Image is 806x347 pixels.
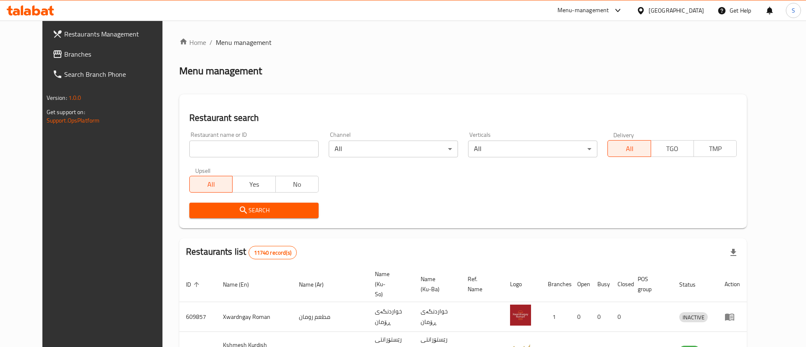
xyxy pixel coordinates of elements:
[189,141,319,157] input: Search for restaurant name or ID..
[47,92,67,103] span: Version:
[541,302,570,332] td: 1
[697,143,733,155] span: TMP
[510,305,531,326] img: Xwardngay Roman
[693,140,737,157] button: TMP
[299,279,335,290] span: Name (Ar)
[195,167,211,173] label: Upsell
[232,176,275,193] button: Yes
[68,92,81,103] span: 1.0.0
[216,302,292,332] td: Xwardngay Roman
[279,178,315,190] span: No
[718,266,747,302] th: Action
[47,115,100,126] a: Support.OpsPlatform
[591,302,611,332] td: 0
[193,178,229,190] span: All
[236,178,272,190] span: Yes
[607,140,651,157] button: All
[611,302,631,332] td: 0
[368,302,414,332] td: خواردنگەی ڕۆمان
[179,37,747,47] nav: breadcrumb
[46,64,177,84] a: Search Branch Phone
[679,312,708,322] div: INACTIVE
[275,176,319,193] button: No
[591,266,611,302] th: Busy
[223,279,260,290] span: Name (En)
[249,246,297,259] div: Total records count
[792,6,795,15] span: S
[216,37,272,47] span: Menu management
[679,279,707,290] span: Status
[64,69,170,79] span: Search Branch Phone
[723,243,743,263] div: Export file
[570,302,591,332] td: 0
[638,274,662,294] span: POS group
[186,279,202,290] span: ID
[179,302,216,332] td: 609857
[196,205,312,216] span: Search
[654,143,691,155] span: TGO
[249,249,296,257] span: 11740 record(s)
[468,274,493,294] span: Ref. Name
[611,143,647,155] span: All
[570,266,591,302] th: Open
[46,24,177,44] a: Restaurants Management
[414,302,461,332] td: خواردنگەی ڕۆمان
[179,64,262,78] h2: Menu management
[292,302,368,332] td: مطعم رومان
[611,266,631,302] th: Closed
[189,176,233,193] button: All
[503,266,541,302] th: Logo
[189,203,319,218] button: Search
[557,5,609,16] div: Menu-management
[47,107,85,117] span: Get support on:
[46,44,177,64] a: Branches
[186,245,297,259] h2: Restaurants list
[64,29,170,39] span: Restaurants Management
[421,274,451,294] span: Name (Ku-Ba)
[209,37,212,47] li: /
[189,112,737,124] h2: Restaurant search
[651,140,694,157] button: TGO
[541,266,570,302] th: Branches
[64,49,170,59] span: Branches
[179,37,206,47] a: Home
[329,141,458,157] div: All
[725,312,740,322] div: Menu
[613,132,634,138] label: Delivery
[375,269,404,299] span: Name (Ku-So)
[468,141,597,157] div: All
[649,6,704,15] div: [GEOGRAPHIC_DATA]
[679,313,708,322] span: INACTIVE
